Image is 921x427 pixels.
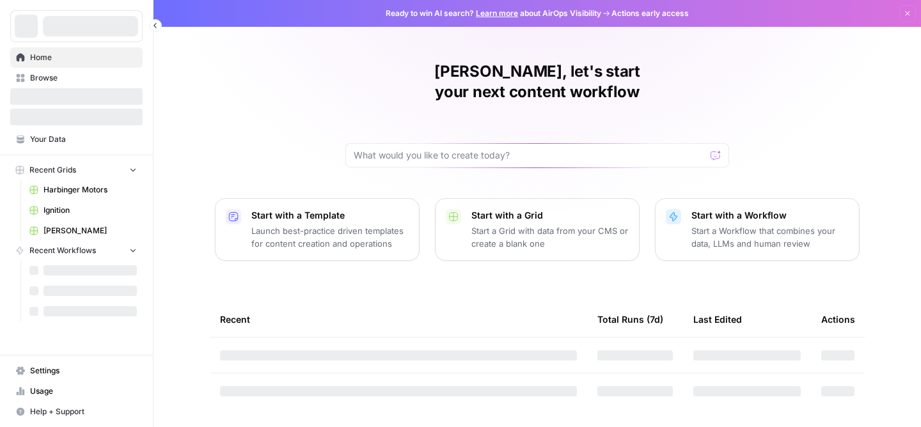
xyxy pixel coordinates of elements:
div: Total Runs (7d) [597,302,663,337]
div: Actions [821,302,855,337]
button: Recent Grids [10,160,143,180]
a: Usage [10,381,143,401]
button: Start with a WorkflowStart a Workflow that combines your data, LLMs and human review [655,198,860,261]
button: Recent Workflows [10,241,143,260]
a: Settings [10,361,143,381]
a: [PERSON_NAME] [24,221,143,241]
a: Home [10,47,143,68]
p: Launch best-practice driven templates for content creation and operations [251,224,409,250]
span: Your Data [30,134,137,145]
button: Help + Support [10,401,143,422]
button: Start with a GridStart a Grid with data from your CMS or create a blank one [435,198,640,261]
span: Recent Grids [29,164,76,176]
p: Start with a Template [251,209,409,222]
input: What would you like to create today? [354,149,705,162]
span: Ready to win AI search? about AirOps Visibility [386,8,601,19]
span: Help + Support [30,406,137,417]
div: Recent [220,302,577,337]
p: Start a Workflow that combines your data, LLMs and human review [691,224,849,250]
span: Home [30,52,137,63]
p: Start a Grid with data from your CMS or create a blank one [471,224,629,250]
p: Start with a Grid [471,209,629,222]
span: [PERSON_NAME] [43,225,137,237]
span: Ignition [43,205,137,216]
span: Recent Workflows [29,245,96,256]
span: Actions early access [611,8,689,19]
a: Learn more [476,8,518,18]
p: Start with a Workflow [691,209,849,222]
button: Start with a TemplateLaunch best-practice driven templates for content creation and operations [215,198,420,261]
span: Settings [30,365,137,377]
a: Browse [10,68,143,88]
h1: [PERSON_NAME], let's start your next content workflow [345,61,729,102]
span: Usage [30,385,137,397]
div: Last Edited [693,302,742,337]
a: Ignition [24,200,143,221]
a: Harbinger Motors [24,180,143,200]
span: Browse [30,72,137,84]
a: Your Data [10,129,143,150]
span: Harbinger Motors [43,184,137,196]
